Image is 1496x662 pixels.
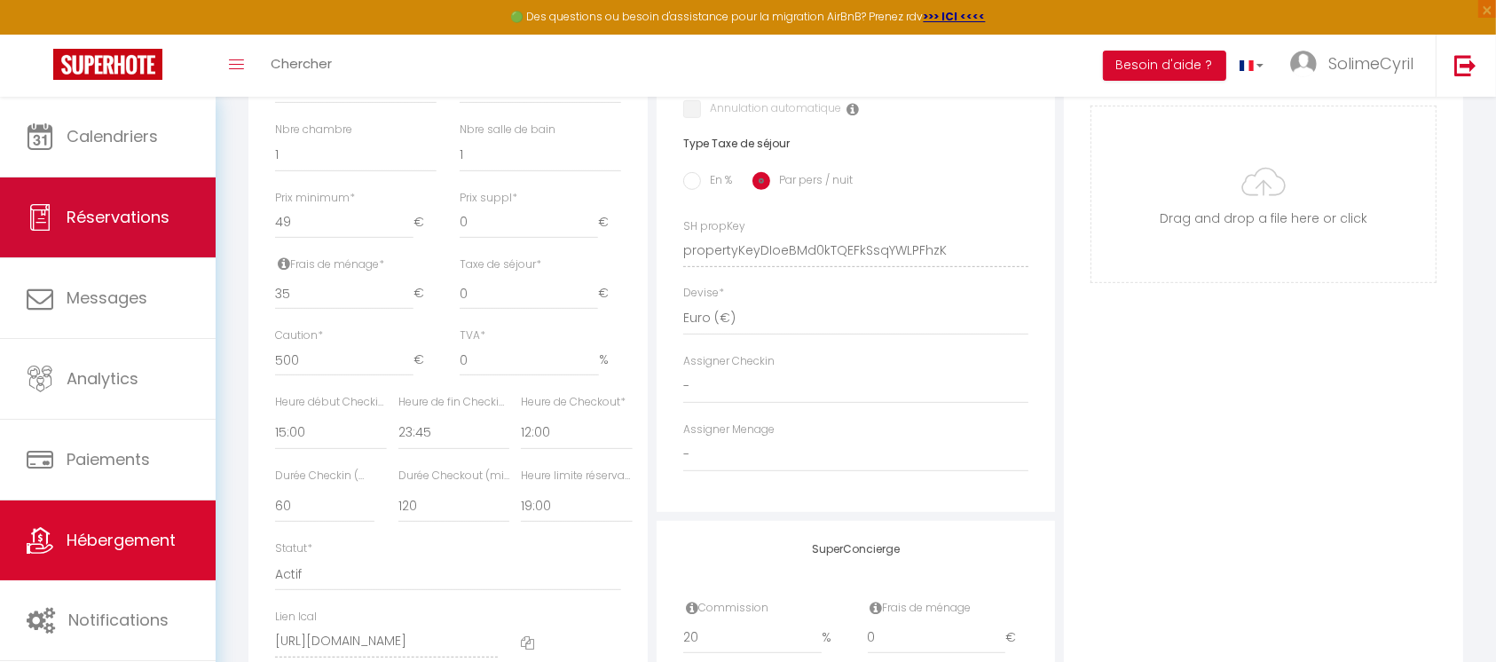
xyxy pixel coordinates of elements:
[822,622,844,654] span: %
[683,543,1029,556] h4: SuperConcierge
[1277,35,1436,97] a: ... SolimeCyril
[275,327,323,344] label: Caution
[413,207,437,239] span: €
[67,206,169,228] span: Réservations
[1290,51,1317,77] img: ...
[701,172,732,192] label: En %
[683,138,1029,150] h6: Type Taxe de séjour
[67,125,158,147] span: Calendriers
[598,278,621,310] span: €
[68,609,169,631] span: Notifications
[683,218,745,235] label: SH propKey
[398,394,509,411] label: Heure de fin Checkin
[598,207,621,239] span: €
[275,609,317,626] label: Lien Ical
[870,601,883,615] i: Frais de ménage
[278,256,290,271] i: Frais de ménage
[275,190,355,207] label: Prix minimum
[683,600,768,617] label: Commission
[53,49,162,80] img: Super Booking
[521,468,632,485] label: Heure limite réservation
[413,278,437,310] span: €
[398,468,509,485] label: Durée Checkout (min)
[67,448,150,470] span: Paiements
[257,35,345,97] a: Chercher
[686,601,698,615] i: Commission
[683,422,775,438] label: Assigner Menage
[275,256,384,273] label: Frais de ménage
[683,285,724,302] label: Devise
[275,122,352,138] label: Nbre chambre
[460,190,517,207] label: Prix suppl
[1005,622,1028,654] span: €
[868,600,972,617] label: Frais de ménage
[460,122,555,138] label: Nbre salle de bain
[271,54,332,73] span: Chercher
[67,529,176,551] span: Hébergement
[275,468,374,485] label: Durée Checkin (min)
[275,540,312,557] label: Statut
[275,394,386,411] label: Heure début Checkin
[1328,52,1413,75] span: SolimeCyril
[67,287,147,309] span: Messages
[67,367,138,390] span: Analytics
[460,256,541,273] label: Taxe de séjour
[599,344,621,376] span: %
[1454,54,1476,76] img: logout
[683,353,775,370] label: Assigner Checkin
[924,9,986,24] a: >>> ICI <<<<
[413,344,437,376] span: €
[1103,51,1226,81] button: Besoin d'aide ?
[770,172,853,192] label: Par pers / nuit
[460,327,485,344] label: TVA
[521,394,626,411] label: Heure de Checkout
